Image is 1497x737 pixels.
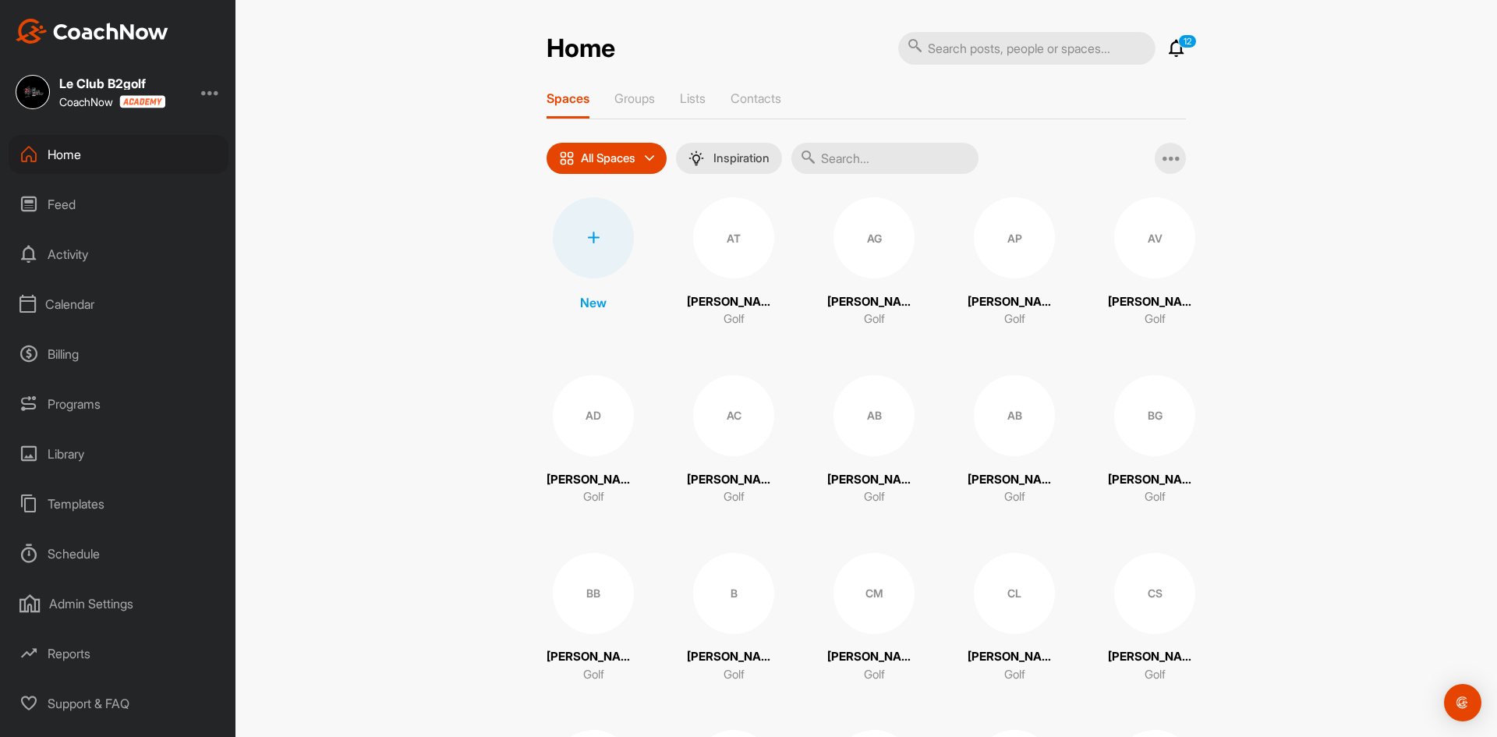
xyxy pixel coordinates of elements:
div: Open Intercom Messenger [1444,684,1481,721]
input: Search posts, people or spaces... [898,32,1155,65]
input: Search... [791,143,979,174]
a: BB[PERSON_NAME]Golf [547,553,640,684]
p: [PERSON_NAME] [827,293,921,311]
p: 12 [1178,34,1197,48]
p: Golf [1145,310,1166,328]
a: AT[PERSON_NAME]Golf [687,197,780,328]
a: CM[PERSON_NAME]Golf [827,553,921,684]
div: Le Club B2golf [59,77,165,90]
p: Golf [1145,666,1166,684]
p: [PERSON_NAME] [1108,293,1201,311]
a: AG[PERSON_NAME]Golf [827,197,921,328]
div: Support & FAQ [9,684,228,723]
div: CL [974,553,1055,634]
a: AC[PERSON_NAME]Golf [687,375,780,506]
p: Golf [1004,666,1025,684]
div: AB [974,375,1055,456]
p: Golf [583,488,604,506]
p: Golf [583,666,604,684]
div: AP [974,197,1055,278]
a: CL[PERSON_NAME]Golf [968,553,1061,684]
p: [PERSON_NAME] [968,471,1061,489]
p: Golf [1145,488,1166,506]
p: Lists [680,90,706,106]
div: Home [9,135,228,174]
p: [PERSON_NAME] [968,648,1061,666]
div: AV [1114,197,1195,278]
p: Golf [724,488,745,506]
p: Spaces [547,90,589,106]
div: Programs [9,384,228,423]
a: AB[PERSON_NAME]Golf [968,375,1061,506]
a: AV[PERSON_NAME]Golf [1108,197,1201,328]
p: [PERSON_NAME] [687,648,780,666]
p: [PERSON_NAME] [547,648,640,666]
div: CoachNow [59,95,165,108]
div: AC [693,375,774,456]
div: Calendar [9,285,228,324]
div: AB [833,375,915,456]
p: Golf [1004,310,1025,328]
p: [PERSON_NAME] [687,471,780,489]
p: All Spaces [581,152,635,165]
a: B[PERSON_NAME]Golf [687,553,780,684]
img: icon [559,151,575,166]
div: Templates [9,484,228,523]
div: Admin Settings [9,584,228,623]
p: [PERSON_NAME] [PERSON_NAME] [1108,471,1201,489]
p: [PERSON_NAME] [1108,648,1201,666]
p: [PERSON_NAME] [968,293,1061,311]
div: B [693,553,774,634]
p: Golf [864,666,885,684]
div: CS [1114,553,1195,634]
p: Contacts [731,90,781,106]
div: Schedule [9,534,228,573]
p: Golf [724,666,745,684]
a: AB[PERSON_NAME]Golf [827,375,921,506]
div: BB [553,553,634,634]
p: [PERSON_NAME] [547,471,640,489]
div: AT [693,197,774,278]
p: [PERSON_NAME] [827,471,921,489]
div: Reports [9,634,228,673]
div: Billing [9,335,228,374]
p: Golf [724,310,745,328]
p: Inspiration [713,152,770,165]
a: CS[PERSON_NAME]Golf [1108,553,1201,684]
p: Golf [1004,488,1025,506]
img: square_aae4c288558e2a1ef204bf85f3662d08.jpg [16,75,50,109]
img: CoachNow [16,19,168,44]
p: Groups [614,90,655,106]
div: AD [553,375,634,456]
p: [PERSON_NAME] [827,648,921,666]
div: BG [1114,375,1195,456]
div: Activity [9,235,228,274]
img: menuIcon [688,151,704,166]
p: Golf [864,310,885,328]
div: Feed [9,185,228,224]
div: CM [833,553,915,634]
p: Golf [864,488,885,506]
p: [PERSON_NAME] [687,293,780,311]
a: AP[PERSON_NAME]Golf [968,197,1061,328]
a: BG[PERSON_NAME] [PERSON_NAME]Golf [1108,375,1201,506]
div: AG [833,197,915,278]
p: New [580,293,607,312]
a: AD[PERSON_NAME]Golf [547,375,640,506]
h2: Home [547,34,615,64]
div: Library [9,434,228,473]
img: CoachNow acadmey [119,95,165,108]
